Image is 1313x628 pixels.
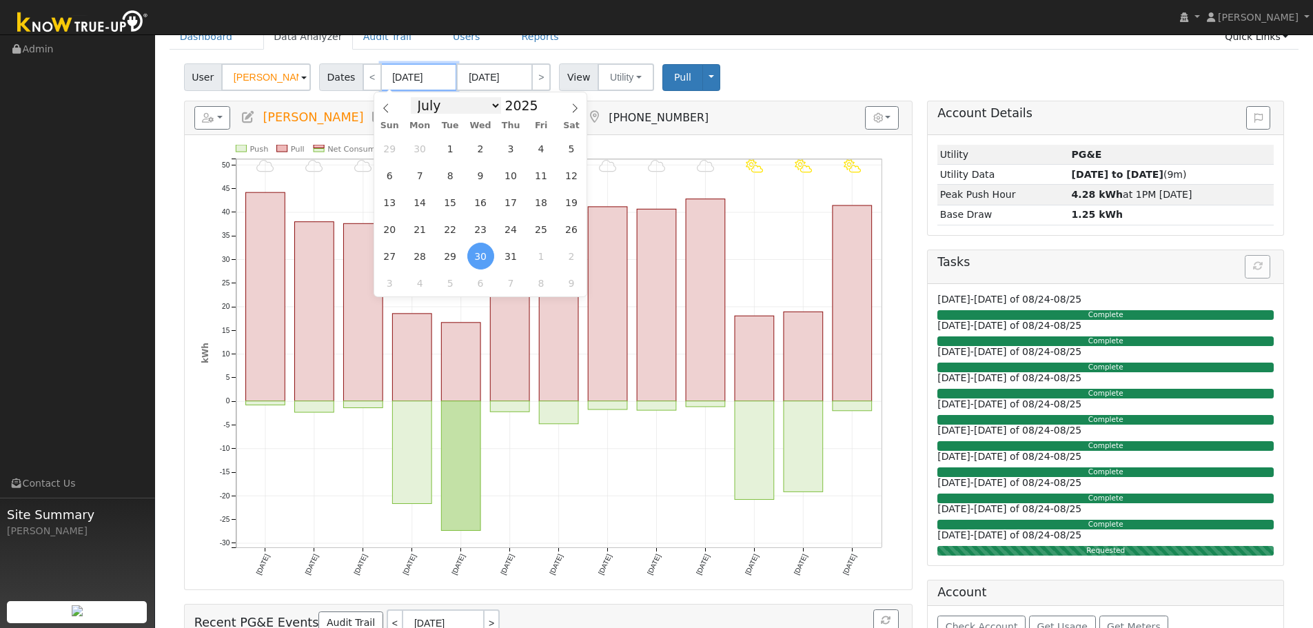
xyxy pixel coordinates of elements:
[496,121,526,130] span: Thu
[588,207,627,401] rect: onclick=""
[637,401,676,410] rect: onclick=""
[937,165,1069,185] td: Utility Data
[548,553,564,576] text: [DATE]
[245,192,285,401] rect: onclick=""
[937,185,1069,205] td: Peak Push Hour
[407,243,434,270] span: July 28, 2025
[674,72,691,83] span: Pull
[526,121,556,130] span: Fri
[833,205,872,401] rect: onclick=""
[170,24,243,50] a: Dashboard
[405,121,435,130] span: Mon
[1246,106,1270,130] button: Issue History
[465,121,496,130] span: Wed
[937,415,1274,425] div: Complete
[937,310,1274,320] div: Complete
[556,121,587,130] span: Sat
[937,494,1274,503] div: Complete
[598,63,654,91] button: Utility
[937,520,1274,529] div: Complete
[1072,149,1102,160] strong: ID: 17171437, authorized: 08/13/25
[254,553,270,576] text: [DATE]
[662,64,703,91] button: Pull
[744,553,760,576] text: [DATE]
[937,546,1274,556] div: Requested
[528,243,555,270] span: August 1, 2025
[363,63,382,91] a: <
[686,401,725,407] rect: onclick=""
[376,189,403,216] span: July 13, 2025
[587,110,602,124] a: Map
[498,162,525,189] span: July 10, 2025
[498,216,525,243] span: July 24, 2025
[376,162,403,189] span: July 6, 2025
[784,312,823,401] rect: onclick=""
[937,477,1274,489] h6: [DATE]-[DATE] of 08/24-08/25
[498,243,525,270] span: July 31, 2025
[597,553,613,576] text: [DATE]
[937,503,1274,515] h6: [DATE]-[DATE] of 08/24-08/25
[844,159,861,173] i: 8/11 - PartlyCloudy
[290,144,304,154] text: Pull
[558,270,584,296] span: August 9, 2025
[686,199,725,401] rect: onclick=""
[352,553,368,576] text: [DATE]
[937,336,1274,346] div: Complete
[407,135,434,162] span: June 30, 2025
[498,189,525,216] span: July 17, 2025
[528,216,555,243] span: July 25, 2025
[531,63,551,91] a: >
[746,159,763,173] i: 8/09 - PartlyCloudy
[559,63,598,91] span: View
[467,243,494,270] span: July 30, 2025
[833,401,872,411] rect: onclick=""
[937,425,1274,436] h6: [DATE]-[DATE] of 08/24-08/25
[1072,189,1123,200] strong: 4.28 kWh
[376,216,403,243] span: July 20, 2025
[511,24,569,50] a: Reports
[437,243,464,270] span: July 29, 2025
[784,401,823,492] rect: onclick=""
[467,162,494,189] span: July 9, 2025
[558,216,584,243] span: July 26, 2025
[1072,169,1187,180] span: (9m)
[219,469,230,476] text: -15
[937,255,1274,270] h5: Tasks
[937,467,1274,477] div: Complete
[392,314,431,401] rect: onclick=""
[256,159,274,173] i: 7/30 - MostlyCloudy
[222,232,230,240] text: 35
[937,346,1274,358] h6: [DATE]-[DATE] of 08/24-08/25
[222,161,230,169] text: 50
[539,401,578,424] rect: onclick=""
[353,24,422,50] a: Audit Trail
[222,303,230,311] text: 20
[795,159,812,173] i: 8/10 - PartlyCloudy
[437,135,464,162] span: July 1, 2025
[1072,169,1163,180] strong: [DATE] to [DATE]
[219,540,230,547] text: -30
[376,243,403,270] span: July 27, 2025
[937,389,1274,398] div: Complete
[937,529,1274,541] h6: [DATE]-[DATE] of 08/24-08/25
[1069,185,1274,205] td: at 1PM [DATE]
[558,189,584,216] span: July 19, 2025
[937,372,1274,384] h6: [DATE]-[DATE] of 08/24-08/25
[376,270,403,296] span: August 3, 2025
[937,451,1274,463] h6: [DATE]-[DATE] of 08/24-08/25
[411,97,501,114] select: Month
[498,135,525,162] span: July 3, 2025
[7,505,147,524] span: Site Summary
[219,445,230,452] text: -10
[735,401,774,500] rect: onclick=""
[1218,12,1299,23] span: [PERSON_NAME]
[223,421,230,429] text: -5
[501,98,551,113] input: Year
[72,605,83,616] img: retrieve
[294,401,334,412] rect: onclick=""
[7,524,147,538] div: [PERSON_NAME]
[222,327,230,334] text: 15
[354,159,371,173] i: 8/01 - MostlyCloudy
[498,270,525,296] span: August 7, 2025
[437,189,464,216] span: July 15, 2025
